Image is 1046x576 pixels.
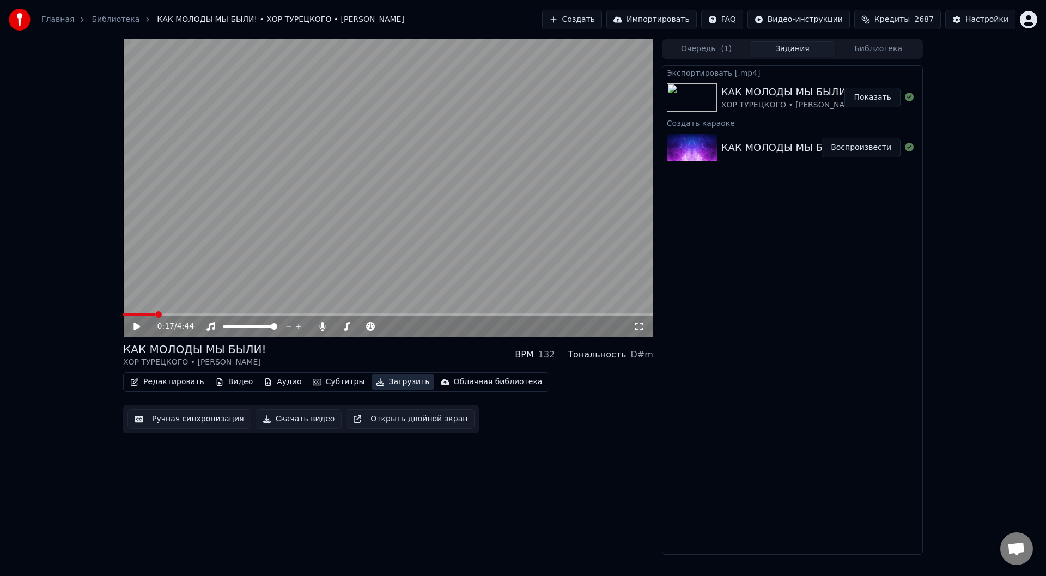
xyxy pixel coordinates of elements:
[256,409,342,429] button: Скачать видео
[454,377,543,387] div: Облачная библиотека
[721,100,859,111] div: ХОР ТУРЕЦКОГО • [PERSON_NAME]
[123,357,266,368] div: ХОР ТУРЕЦКОГО • [PERSON_NAME]
[914,14,934,25] span: 2687
[542,10,602,29] button: Создать
[308,374,369,390] button: Субтитры
[631,348,653,361] div: D#m
[92,14,139,25] a: Библиотека
[515,348,533,361] div: BPM
[9,9,31,31] img: youka
[664,41,750,57] button: Очередь
[835,41,921,57] button: Библиотека
[854,10,941,29] button: Кредиты2687
[126,374,209,390] button: Редактировать
[750,41,836,57] button: Задания
[157,321,174,332] span: 0:17
[662,116,922,129] div: Создать караоке
[127,409,251,429] button: Ручная синхронизация
[123,342,266,357] div: КАК МОЛОДЫ МЫ БЫЛИ!
[1000,532,1033,565] div: Открытый чат
[965,14,1008,25] div: Настройки
[177,321,194,332] span: 4:44
[721,44,732,54] span: ( 1 )
[346,409,475,429] button: Открыть двойной экран
[874,14,910,25] span: Кредиты
[568,348,626,361] div: Тональность
[538,348,555,361] div: 132
[41,14,404,25] nav: breadcrumb
[822,138,901,157] button: Воспроизвести
[844,88,901,107] button: Показать
[157,321,184,332] div: /
[747,10,850,29] button: Видео-инструкции
[945,10,1015,29] button: Настройки
[157,14,404,25] span: КАК МОЛОДЫ МЫ БЫЛИ! • ХОР ТУРЕЦКОГО • [PERSON_NAME]
[606,10,697,29] button: Импортировать
[211,374,258,390] button: Видео
[259,374,306,390] button: Аудио
[372,374,434,390] button: Загрузить
[721,84,859,100] div: КАК МОЛОДЫ МЫ БЫЛИ!
[662,66,922,79] div: Экспортировать [.mp4]
[701,10,743,29] button: FAQ
[41,14,74,25] a: Главная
